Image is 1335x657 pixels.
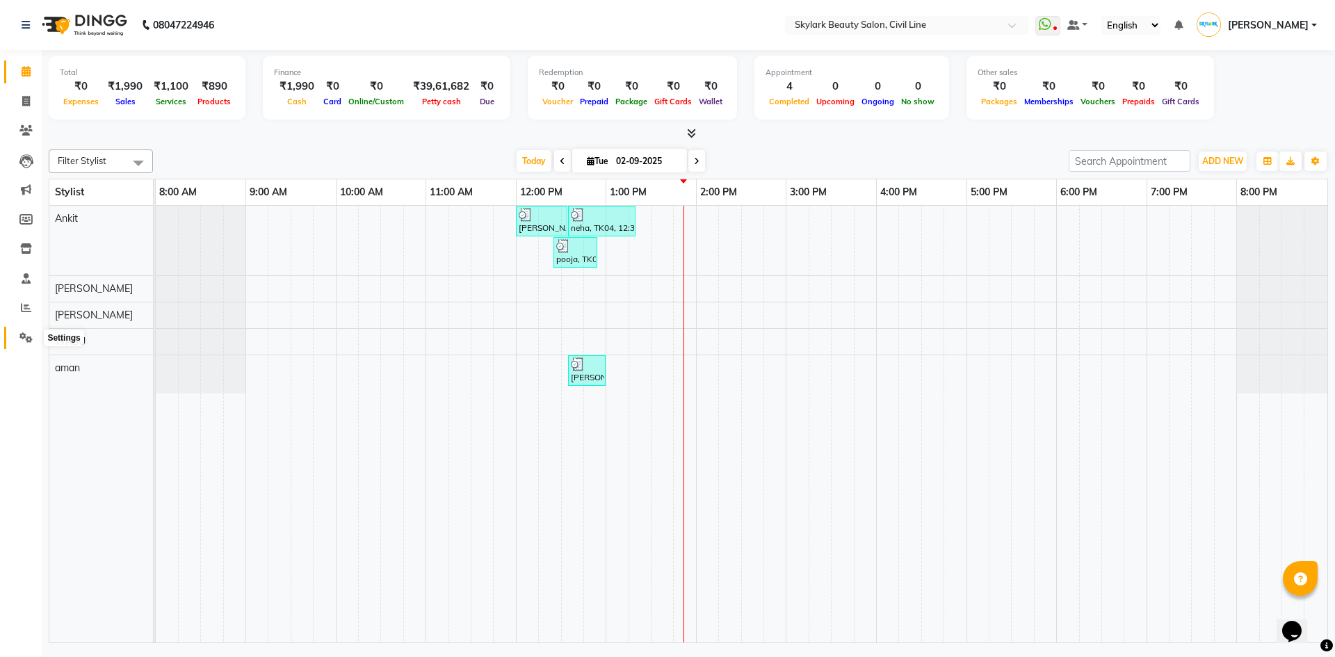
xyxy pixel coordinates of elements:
[320,79,345,95] div: ₹0
[695,79,726,95] div: ₹0
[858,79,898,95] div: 0
[152,97,190,106] span: Services
[1158,97,1203,106] span: Gift Cards
[426,182,476,202] a: 11:00 AM
[407,79,475,95] div: ₹39,61,682
[766,79,813,95] div: 4
[695,97,726,106] span: Wallet
[55,212,78,225] span: Ankit
[55,309,133,321] span: [PERSON_NAME]
[345,97,407,106] span: Online/Custom
[612,151,681,172] input: 2025-09-02
[1057,182,1101,202] a: 6:00 PM
[102,79,148,95] div: ₹1,990
[284,97,310,106] span: Cash
[569,357,604,384] div: [PERSON_NAME], TK03, 12:35 PM-01:00 PM, Threading - Eyebrow,Threading - Forhead
[60,67,234,79] div: Total
[320,97,345,106] span: Card
[1077,79,1119,95] div: ₹0
[612,97,651,106] span: Package
[60,97,102,106] span: Expenses
[1119,97,1158,106] span: Prepaids
[419,97,464,106] span: Petty cash
[569,208,634,234] div: neha, TK04, 12:35 PM-01:20 PM, Add Service,Waxing - Hand wax Rica,Waxing - Underarm Rica
[55,282,133,295] span: [PERSON_NAME]
[697,182,741,202] a: 2:00 PM
[60,79,102,95] div: ₹0
[612,79,651,95] div: ₹0
[55,186,84,198] span: Stylist
[1199,152,1247,171] button: ADD NEW
[517,150,551,172] span: Today
[194,97,234,106] span: Products
[148,79,194,95] div: ₹1,100
[813,97,858,106] span: Upcoming
[651,97,695,106] span: Gift Cards
[1228,18,1309,33] span: [PERSON_NAME]
[476,97,498,106] span: Due
[898,97,938,106] span: No show
[1237,182,1281,202] a: 8:00 PM
[194,79,234,95] div: ₹890
[858,97,898,106] span: Ongoing
[1077,97,1119,106] span: Vouchers
[1197,13,1221,37] img: Shashwat Pandey
[1021,79,1077,95] div: ₹0
[517,208,566,234] div: [PERSON_NAME], TK01, 12:00 PM-12:35 PM, Threading - Eyebrow,Threading - Forhead,Waxing - Upper Li...
[35,6,131,44] img: logo
[766,97,813,106] span: Completed
[274,67,499,79] div: Finance
[978,79,1021,95] div: ₹0
[606,182,650,202] a: 1:00 PM
[539,79,576,95] div: ₹0
[274,79,320,95] div: ₹1,990
[1119,79,1158,95] div: ₹0
[978,67,1203,79] div: Other sales
[1021,97,1077,106] span: Memberships
[576,97,612,106] span: Prepaid
[786,182,830,202] a: 3:00 PM
[112,97,139,106] span: Sales
[967,182,1011,202] a: 5:00 PM
[555,239,596,266] div: pooja, TK02, 12:25 PM-12:55 PM, THRE.+FORE.+UPPER LIP.,Face Bleach
[246,182,291,202] a: 9:00 AM
[1277,601,1321,643] iframe: chat widget
[978,97,1021,106] span: Packages
[766,67,938,79] div: Appointment
[337,182,387,202] a: 10:00 AM
[44,330,83,346] div: Settings
[583,156,612,166] span: Tue
[475,79,499,95] div: ₹0
[813,79,858,95] div: 0
[576,79,612,95] div: ₹0
[539,97,576,106] span: Voucher
[1069,150,1190,172] input: Search Appointment
[58,155,106,166] span: Filter Stylist
[1147,182,1191,202] a: 7:00 PM
[898,79,938,95] div: 0
[517,182,566,202] a: 12:00 PM
[345,79,407,95] div: ₹0
[877,182,921,202] a: 4:00 PM
[539,67,726,79] div: Redemption
[153,6,214,44] b: 08047224946
[156,182,200,202] a: 8:00 AM
[1158,79,1203,95] div: ₹0
[651,79,695,95] div: ₹0
[55,362,80,374] span: aman
[1202,156,1243,166] span: ADD NEW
